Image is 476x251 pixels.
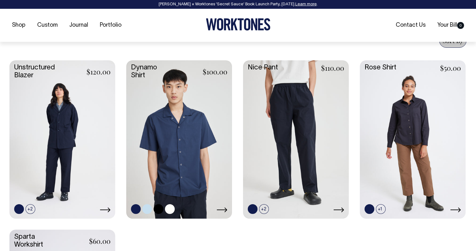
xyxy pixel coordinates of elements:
a: Portfolio [97,20,124,30]
a: Custom [35,20,60,30]
span: +1 [376,204,386,214]
span: +2 [259,204,269,214]
div: [PERSON_NAME] × Worktones ‘Secret Sauce’ Book Launch Party, [DATE]. . [6,2,470,7]
span: 0 [457,22,464,29]
a: Shop [9,20,28,30]
span: +2 [25,204,35,214]
a: Journal [67,20,91,30]
a: Contact Us [393,20,428,30]
a: Learn more [295,3,317,6]
a: Your Bill0 [435,20,467,30]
